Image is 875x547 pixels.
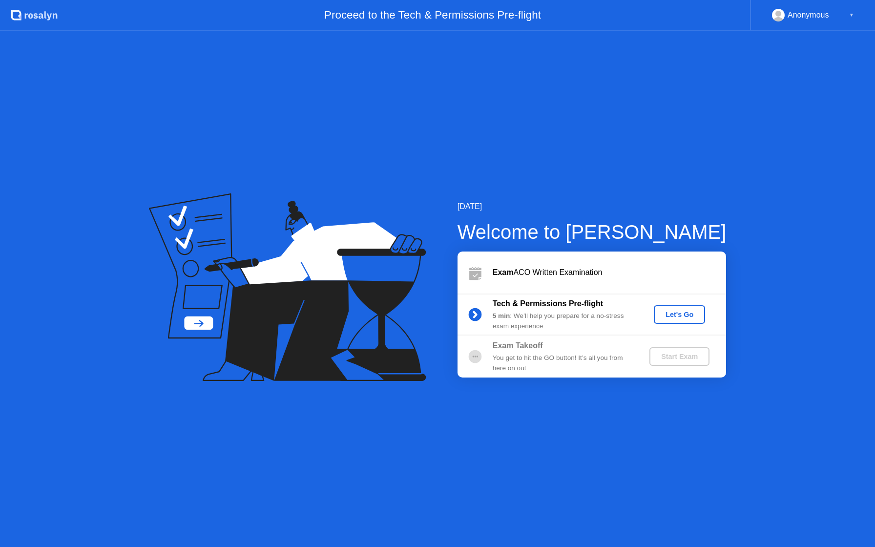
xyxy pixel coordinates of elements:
div: Welcome to [PERSON_NAME] [458,217,727,247]
div: Let's Go [658,311,701,318]
b: Tech & Permissions Pre-flight [493,299,603,308]
div: ▼ [849,9,854,21]
div: ACO Written Examination [493,267,726,278]
b: Exam Takeoff [493,341,543,350]
div: Anonymous [788,9,829,21]
div: : We’ll help you prepare for a no-stress exam experience [493,311,633,331]
button: Let's Go [654,305,705,324]
button: Start Exam [649,347,709,366]
div: You get to hit the GO button! It’s all you from here on out [493,353,633,373]
b: 5 min [493,312,510,319]
div: Start Exam [653,353,706,360]
b: Exam [493,268,514,276]
div: [DATE] [458,201,727,212]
